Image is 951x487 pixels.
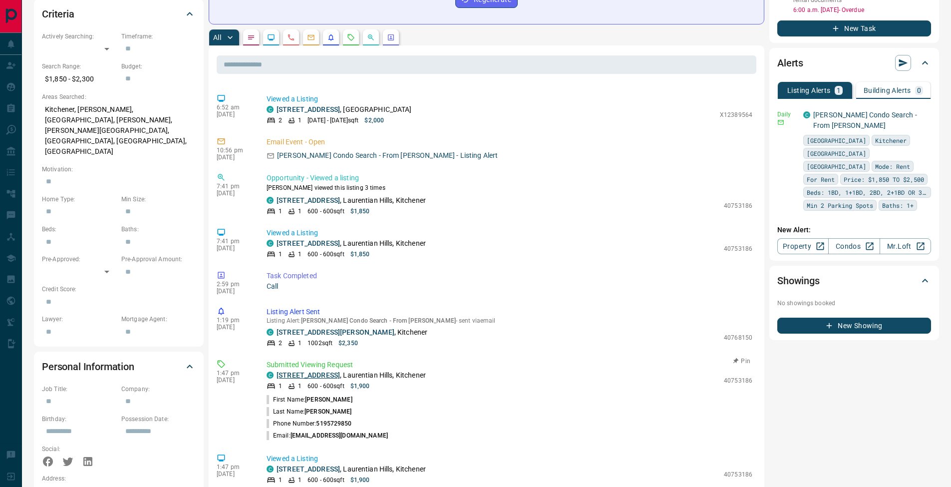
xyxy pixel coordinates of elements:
span: [PERSON_NAME] [305,408,351,415]
p: 1 [298,116,302,125]
span: Min 2 Parking Spots [807,200,873,210]
p: , Laurentian Hills, Kitchener [277,370,426,381]
p: , [GEOGRAPHIC_DATA] [277,104,412,115]
a: Property [777,238,829,254]
span: Beds: 1BD, 1+1BD, 2BD, 2+1BD OR 3BD+ [807,187,928,197]
p: 7:41 pm [217,183,252,190]
p: [DATE] [217,471,252,478]
p: Areas Searched: [42,92,196,101]
p: Pre-Approved: [42,255,116,264]
p: 40768150 [724,333,752,342]
a: Condos [828,238,880,254]
p: Listing Alerts [787,87,831,94]
p: 0 [917,87,921,94]
svg: Notes [247,33,255,41]
span: [PERSON_NAME] Condo Search - From [PERSON_NAME] [301,317,456,324]
p: , Laurentian Hills, Kitchener [277,238,426,249]
div: condos.ca [267,106,274,113]
span: [GEOGRAPHIC_DATA] [807,148,866,158]
a: [STREET_ADDRESS] [277,196,340,204]
p: New Alert: [777,225,931,235]
span: [GEOGRAPHIC_DATA] [807,161,866,171]
p: 2:59 pm [217,281,252,288]
p: [DATE] [217,190,252,197]
p: [DATE] [217,377,252,384]
a: [STREET_ADDRESS] [277,239,340,247]
p: Last Name: [267,407,352,416]
p: 6:00 a.m. [DATE] - Overdue [793,5,931,14]
p: [DATE] - [DATE] sqft [308,116,358,125]
p: Company: [121,385,196,394]
p: $2,350 [338,339,358,348]
p: No showings booked [777,299,931,308]
p: 1 [298,382,302,391]
p: 1 [279,382,282,391]
p: 1 [298,339,302,348]
p: 10:56 pm [217,147,252,154]
p: First Name: [267,395,352,404]
p: Listing Alert Sent [267,307,752,317]
p: Search Range: [42,62,116,71]
svg: Listing Alerts [327,33,335,41]
p: 40753186 [724,470,752,479]
p: Pre-Approval Amount: [121,255,196,264]
svg: Agent Actions [387,33,395,41]
span: [EMAIL_ADDRESS][DOMAIN_NAME] [291,432,388,439]
svg: Email [777,119,784,126]
p: [PERSON_NAME] Condo Search - From [PERSON_NAME] - Listing Alert [277,150,498,161]
svg: Emails [307,33,315,41]
p: Task Completed [267,271,752,281]
p: $1,850 [350,250,370,259]
p: [DATE] [217,288,252,295]
div: condos.ca [803,111,810,118]
p: $1,850 [350,207,370,216]
p: Motivation: [42,165,196,174]
p: 1 [279,250,282,259]
p: $1,900 [350,476,370,485]
p: Budget: [121,62,196,71]
div: condos.ca [267,372,274,379]
svg: Requests [347,33,355,41]
span: Kitchener [875,135,907,145]
p: Opportunity - Viewed a listing [267,173,752,183]
div: condos.ca [267,329,274,336]
span: For Rent [807,174,835,184]
div: Showings [777,269,931,293]
h2: Alerts [777,55,803,71]
div: Alerts [777,51,931,75]
p: Viewed a Listing [267,228,752,238]
button: New Showing [777,318,931,334]
p: Building Alerts [864,87,911,94]
p: [DATE] [217,245,252,252]
p: 1:47 pm [217,464,252,471]
p: 1:19 pm [217,317,252,324]
p: $2,000 [364,116,384,125]
a: [STREET_ADDRESS] [277,465,340,473]
p: [DATE] [217,111,252,118]
p: 1:47 pm [217,370,252,377]
span: [GEOGRAPHIC_DATA] [807,135,866,145]
span: Price: $1,850 TO $2,500 [844,174,924,184]
p: 40753186 [724,244,752,253]
p: Home Type: [42,195,116,204]
p: Viewed a Listing [267,94,752,104]
p: Credit Score: [42,285,196,294]
p: 1 [279,476,282,485]
h2: Personal Information [42,359,134,375]
a: [STREET_ADDRESS] [277,105,340,113]
span: Mode: Rent [875,161,910,171]
span: [PERSON_NAME] [305,396,352,403]
p: Address: [42,474,196,483]
p: 40753186 [724,201,752,210]
p: 7:41 pm [217,238,252,245]
p: 1002 sqft [308,339,332,348]
a: [STREET_ADDRESS][PERSON_NAME] [277,328,394,336]
p: Submitted Viewing Request [267,360,752,370]
p: Lawyer: [42,315,116,324]
p: Mortgage Agent: [121,315,196,324]
h2: Showings [777,273,820,289]
div: Criteria [42,2,196,26]
h2: Criteria [42,6,74,22]
p: , Kitchener [277,327,427,338]
p: Baths: [121,225,196,234]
